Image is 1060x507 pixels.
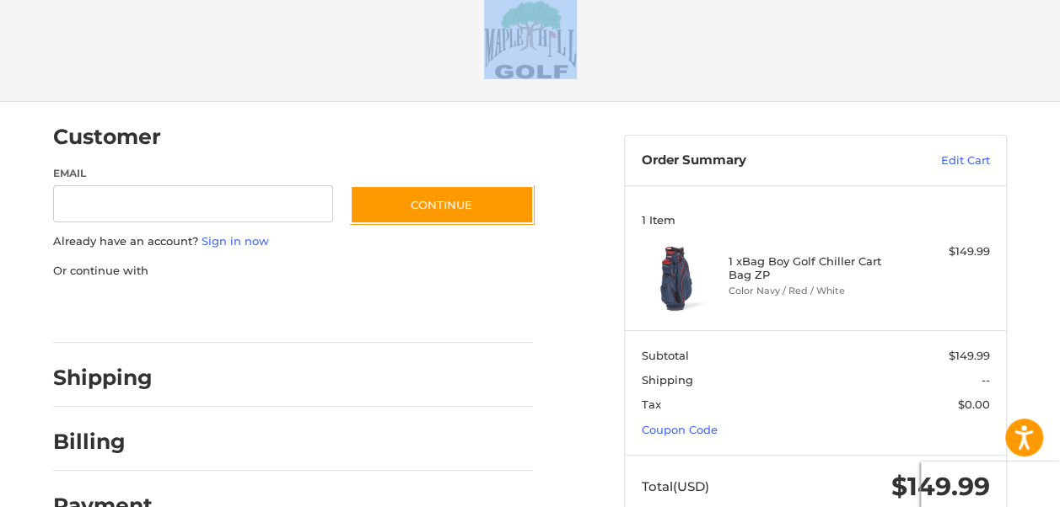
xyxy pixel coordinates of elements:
iframe: PayPal-paypal [48,296,175,326]
p: Already have an account? [53,233,533,250]
span: Subtotal [642,349,689,362]
button: Continue [350,185,534,224]
span: $149.99 [891,471,990,502]
span: Tax [642,398,661,411]
a: Coupon Code [642,423,718,436]
iframe: PayPal-venmo [334,296,460,326]
h4: 1 x Bag Boy Golf Chiller Cart Bag ZP [729,254,899,282]
label: Email [53,166,333,181]
a: Edit Cart [879,152,990,169]
span: -- [982,373,990,387]
iframe: Google Customer Reviews [921,462,1060,507]
span: Shipping [642,373,693,387]
span: Total (USD) [642,478,709,494]
h3: Order Summary [642,152,879,169]
h2: Billing [53,429,152,455]
h2: Customer [53,124,161,150]
h2: Shipping [53,365,153,391]
span: $0.00 [958,398,990,411]
div: $149.99 [902,243,989,260]
span: $149.99 [949,349,990,362]
a: Sign in now [202,234,269,248]
h3: 1 Item [642,213,990,227]
iframe: PayPal-paylater [191,296,317,326]
p: Or continue with [53,263,533,280]
li: Color Navy / Red / White [729,284,899,298]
